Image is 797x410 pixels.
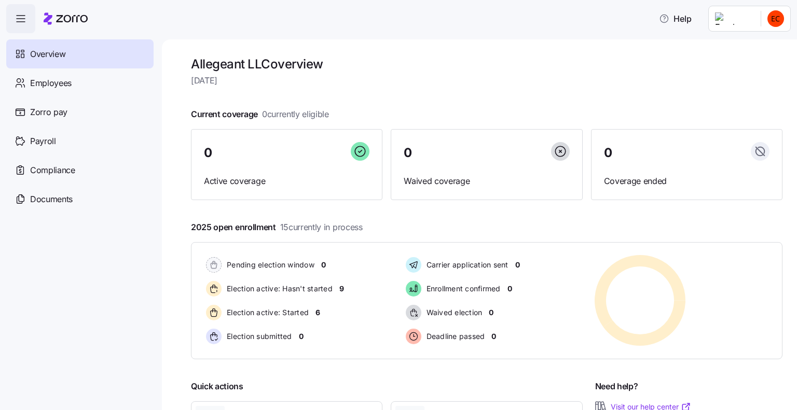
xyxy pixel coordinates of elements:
[404,175,569,188] span: Waived coverage
[595,380,638,393] span: Need help?
[423,260,509,270] span: Carrier application sent
[224,307,309,318] span: Election active: Started
[6,155,154,185] a: Compliance
[224,331,292,342] span: Election submitted
[30,77,72,90] span: Employees
[491,331,496,342] span: 0
[30,48,65,61] span: Overview
[507,284,512,294] span: 0
[30,193,73,206] span: Documents
[767,10,784,27] img: cc97166a80db72ba115bf250c5d9a898
[651,8,700,29] button: Help
[489,307,493,318] span: 0
[404,147,412,159] span: 0
[604,147,612,159] span: 0
[6,39,154,68] a: Overview
[6,185,154,214] a: Documents
[204,147,212,159] span: 0
[6,126,154,155] a: Payroll
[191,56,782,72] h1: Allegeant LLC overview
[604,175,769,188] span: Coverage ended
[30,135,56,148] span: Payroll
[191,108,329,121] span: Current coverage
[659,12,692,25] span: Help
[191,221,363,234] span: 2025 open enrollment
[299,331,304,342] span: 0
[339,284,344,294] span: 9
[262,108,329,121] span: 0 currently eligible
[423,331,485,342] span: Deadline passed
[224,260,314,270] span: Pending election window
[30,106,67,119] span: Zorro pay
[715,12,752,25] img: Employer logo
[30,164,75,177] span: Compliance
[280,221,363,234] span: 15 currently in process
[321,260,326,270] span: 0
[204,175,369,188] span: Active coverage
[224,284,333,294] span: Election active: Hasn't started
[191,74,782,87] span: [DATE]
[191,380,243,393] span: Quick actions
[6,68,154,97] a: Employees
[515,260,520,270] span: 0
[6,97,154,126] a: Zorro pay
[423,307,483,318] span: Waived election
[423,284,501,294] span: Enrollment confirmed
[315,307,320,318] span: 6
